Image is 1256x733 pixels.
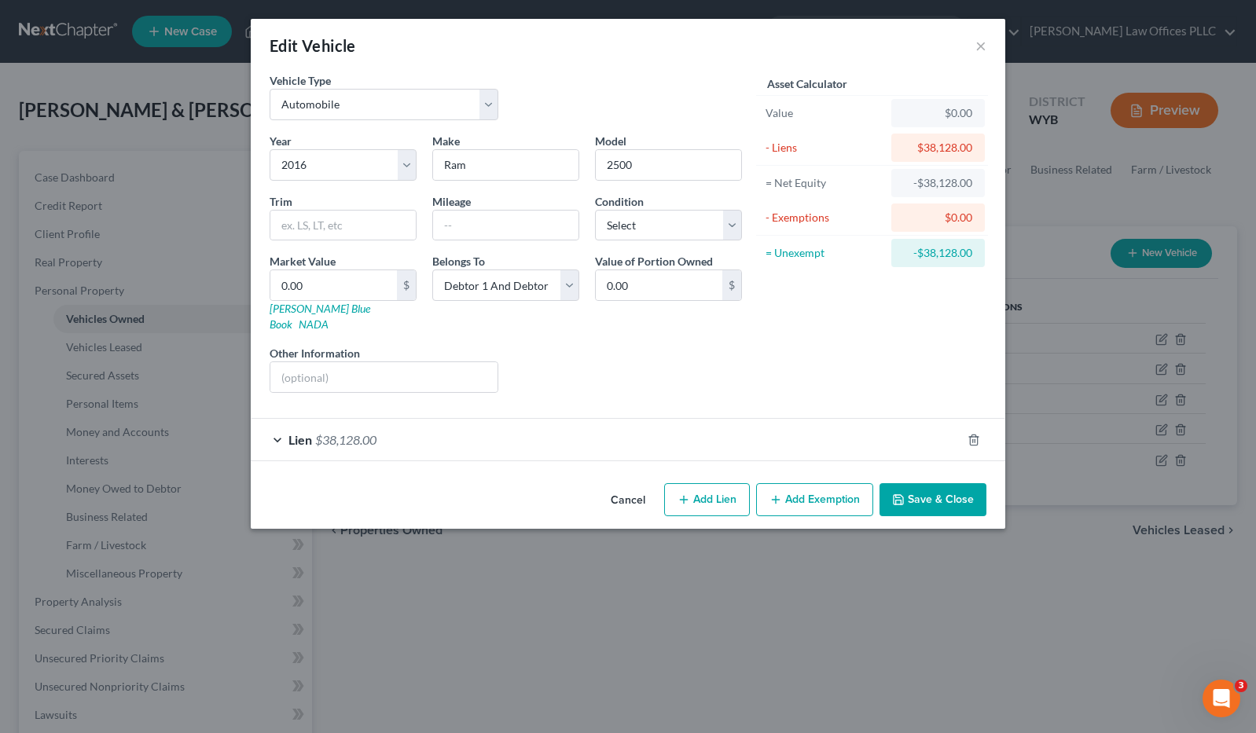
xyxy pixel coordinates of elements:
input: -- [433,211,578,240]
div: Value [766,105,884,121]
div: $0.00 [904,105,972,121]
button: Cancel [598,485,658,516]
div: -$38,128.00 [904,175,972,191]
button: Add Lien [664,483,750,516]
input: ex. LS, LT, etc [270,211,416,240]
span: Belongs To [432,255,485,268]
label: Vehicle Type [270,72,331,89]
label: Year [270,133,292,149]
input: ex. Altima [596,150,741,180]
span: 3 [1235,680,1247,692]
div: $38,128.00 [904,140,972,156]
div: - Liens [766,140,884,156]
button: Save & Close [880,483,986,516]
div: Edit Vehicle [270,35,356,57]
div: = Net Equity [766,175,884,191]
a: NADA [299,317,329,331]
div: - Exemptions [766,210,884,225]
span: Lien [288,432,312,447]
input: ex. Nissan [433,150,578,180]
span: $38,128.00 [315,432,376,447]
div: -$38,128.00 [904,245,972,261]
a: [PERSON_NAME] Blue Book [270,302,370,331]
iframe: Intercom live chat [1203,680,1240,717]
label: Trim [270,193,292,210]
div: = Unexempt [766,245,884,261]
label: Model [595,133,626,149]
label: Mileage [432,193,471,210]
label: Condition [595,193,644,210]
label: Value of Portion Owned [595,253,713,269]
div: $ [722,270,741,300]
button: × [975,36,986,55]
input: (optional) [270,362,498,392]
input: 0.00 [270,270,397,300]
div: $0.00 [904,210,972,225]
input: 0.00 [596,270,722,300]
label: Other Information [270,345,360,361]
span: Make [432,134,460,148]
button: Add Exemption [756,483,873,516]
label: Market Value [270,253,336,269]
label: Asset Calculator [767,75,847,92]
div: $ [397,270,416,300]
